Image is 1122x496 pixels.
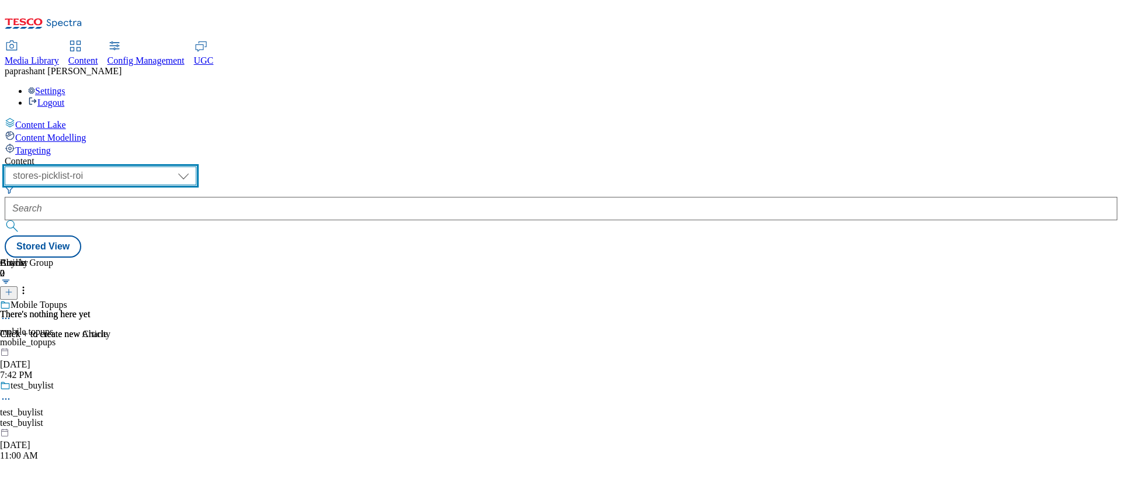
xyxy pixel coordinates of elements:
[194,56,214,65] span: UGC
[28,98,64,107] a: Logout
[28,86,65,96] a: Settings
[5,235,81,258] button: Stored View
[5,41,59,66] a: Media Library
[5,117,1117,130] a: Content Lake
[13,66,122,76] span: prashant [PERSON_NAME]
[194,41,214,66] a: UGC
[108,41,185,66] a: Config Management
[108,56,185,65] span: Config Management
[11,300,67,310] div: Mobile Topups
[5,197,1117,220] input: Search
[68,56,98,65] span: Content
[68,41,98,66] a: Content
[15,133,86,143] span: Content Modelling
[5,66,13,76] span: pa
[5,56,59,65] span: Media Library
[5,130,1117,143] a: Content Modelling
[15,145,51,155] span: Targeting
[5,143,1117,156] a: Targeting
[5,185,14,195] svg: Search Filters
[5,156,1117,167] div: Content
[11,380,54,391] div: test_buylist
[15,120,66,130] span: Content Lake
